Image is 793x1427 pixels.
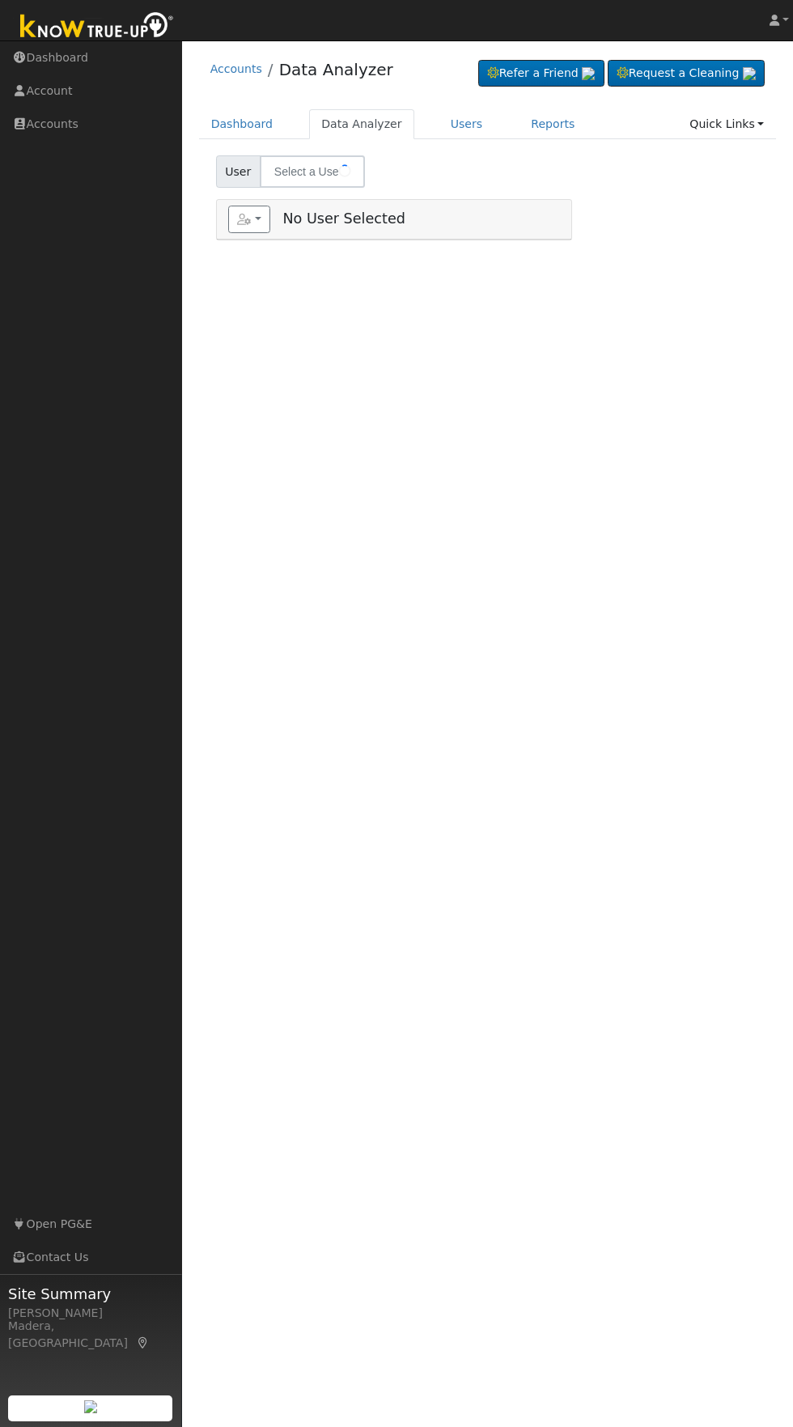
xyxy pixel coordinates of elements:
[136,1336,151,1349] a: Map
[478,60,604,87] a: Refer a Friend
[199,109,286,139] a: Dashboard
[210,62,262,75] a: Accounts
[608,60,765,87] a: Request a Cleaning
[8,1305,173,1322] div: [PERSON_NAME]
[8,1283,173,1305] span: Site Summary
[8,1318,173,1352] div: Madera, [GEOGRAPHIC_DATA]
[216,155,261,188] span: User
[228,206,561,233] h5: No User Selected
[439,109,495,139] a: Users
[582,67,595,80] img: retrieve
[84,1400,97,1413] img: retrieve
[677,109,776,139] a: Quick Links
[279,60,393,79] a: Data Analyzer
[12,9,182,45] img: Know True-Up
[309,109,414,139] a: Data Analyzer
[743,67,756,80] img: retrieve
[260,155,365,188] input: Select a User
[519,109,587,139] a: Reports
